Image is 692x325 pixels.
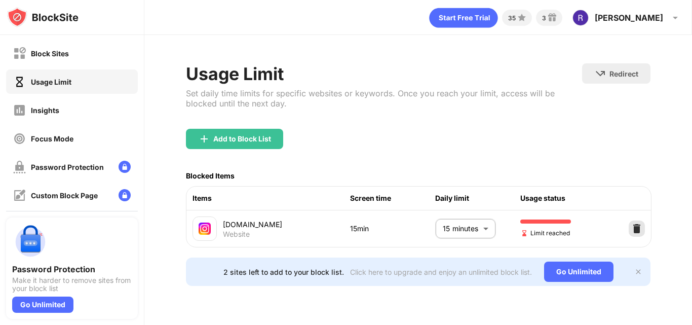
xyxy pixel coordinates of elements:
[443,223,479,234] p: 15 minutes
[12,264,132,274] div: Password Protection
[546,12,558,24] img: reward-small.svg
[13,132,26,145] img: focus-off.svg
[13,189,26,202] img: customize-block-page-off.svg
[544,262,613,282] div: Go Unlimited
[31,163,104,171] div: Password Protection
[520,228,570,238] span: Limit reached
[13,47,26,60] img: block-off.svg
[186,63,582,84] div: Usage Limit
[223,219,350,230] div: [DOMAIN_NAME]
[520,229,528,237] img: hourglass-end.svg
[13,161,26,173] img: password-protection-off.svg
[31,106,59,115] div: Insights
[572,10,589,26] img: ACg8ocJFK1Odj_tTIX78Z_ND0_ClUj_yf_1OMx-MuVQRTKztBB_qIVsc=s96-c
[7,7,79,27] img: logo-blocksite.svg
[223,268,344,276] div: 2 sites left to add to your block list.
[350,268,532,276] div: Click here to upgrade and enjoy an unlimited block list.
[31,191,98,200] div: Custom Block Page
[31,134,73,143] div: Focus Mode
[609,69,638,78] div: Redirect
[31,78,71,86] div: Usage Limit
[520,193,605,204] div: Usage status
[186,88,582,109] div: Set daily time limits for specific websites or keywords. Once you reach your limit, access will b...
[213,135,271,143] div: Add to Block List
[350,223,435,234] div: 15min
[31,49,69,58] div: Block Sites
[350,193,435,204] div: Screen time
[13,104,26,117] img: insights-off.svg
[223,230,250,239] div: Website
[199,223,211,235] img: favicons
[12,297,73,313] div: Go Unlimited
[119,161,131,173] img: lock-menu.svg
[13,76,26,88] img: time-usage-on.svg
[12,224,49,260] img: push-password-protection.svg
[193,193,350,204] div: Items
[435,193,520,204] div: Daily limit
[516,12,528,24] img: points-small.svg
[12,276,132,293] div: Make it harder to remove sites from your block list
[429,8,498,28] div: animation
[119,189,131,201] img: lock-menu.svg
[186,171,235,180] div: Blocked Items
[542,14,546,22] div: 3
[634,268,642,276] img: x-button.svg
[595,13,663,23] div: [PERSON_NAME]
[508,14,516,22] div: 35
